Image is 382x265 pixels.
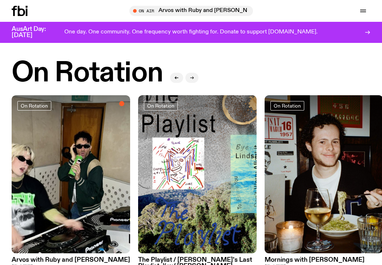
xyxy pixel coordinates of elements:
[12,26,58,39] h3: AusArt Day: [DATE]
[129,6,253,16] button: On AirArvos with Ruby and [PERSON_NAME]
[21,103,48,108] span: On Rotation
[147,103,174,108] span: On Rotation
[17,101,51,111] a: On Rotation
[64,29,318,36] p: One day. One community. One frequency worth fighting for. Donate to support [DOMAIN_NAME].
[12,60,163,87] h2: On Rotation
[12,257,130,263] h3: Arvos with Ruby and [PERSON_NAME]
[12,95,130,253] img: Ruby wears a Collarbones t shirt and pretends to play the DJ decks, Al sings into a pringles can....
[274,103,301,108] span: On Rotation
[144,101,178,111] a: On Rotation
[270,101,304,111] a: On Rotation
